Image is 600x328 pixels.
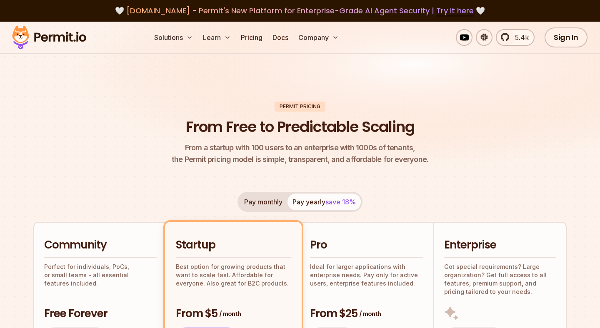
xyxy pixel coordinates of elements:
[444,238,556,253] h2: Enterprise
[8,23,90,52] img: Permit logo
[275,102,325,112] div: Permit Pricing
[310,238,423,253] h2: Pro
[359,310,381,318] span: / month
[436,5,474,16] a: Try it here
[237,29,266,46] a: Pricing
[310,263,423,288] p: Ideal for larger applications with enterprise needs. Pay only for active users, enterprise featur...
[20,5,580,17] div: 🤍 🤍
[295,29,342,46] button: Company
[44,306,157,321] h3: Free Forever
[176,238,291,253] h2: Startup
[44,238,157,253] h2: Community
[126,5,474,16] span: [DOMAIN_NAME] - Permit's New Platform for Enterprise-Grade AI Agent Security |
[496,29,535,46] a: 5.4k
[172,142,428,165] p: the Permit pricing model is simple, transparent, and affordable for everyone.
[151,29,196,46] button: Solutions
[510,32,529,42] span: 5.4k
[269,29,292,46] a: Docs
[172,142,428,154] span: From a startup with 100 users to an enterprise with 1000s of tenants,
[444,263,556,296] p: Got special requirements? Large organization? Get full access to all features, premium support, a...
[176,263,291,288] p: Best option for growing products that want to scale fast. Affordable for everyone. Also great for...
[186,117,415,137] h1: From Free to Predictable Scaling
[239,194,287,210] button: Pay monthly
[176,306,291,321] h3: From $5
[310,306,423,321] h3: From $25
[545,27,587,47] a: Sign In
[200,29,234,46] button: Learn
[219,310,241,318] span: / month
[44,263,157,288] p: Perfect for individuals, PoCs, or small teams - all essential features included.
